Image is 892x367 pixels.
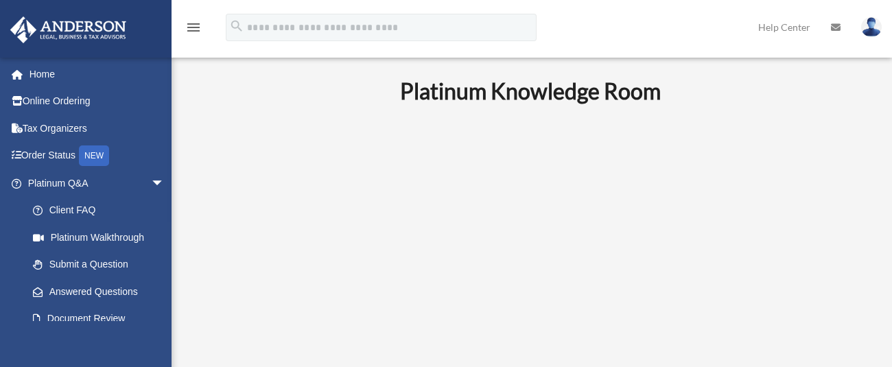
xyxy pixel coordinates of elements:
[19,224,185,251] a: Platinum Walkthrough
[6,16,130,43] img: Anderson Advisors Platinum Portal
[10,88,185,115] a: Online Ordering
[10,142,185,170] a: Order StatusNEW
[229,19,244,34] i: search
[79,145,109,166] div: NEW
[861,17,882,37] img: User Pic
[151,169,178,198] span: arrow_drop_down
[19,305,185,333] a: Document Review
[10,169,185,197] a: Platinum Q&Aarrow_drop_down
[19,251,185,279] a: Submit a Question
[185,24,202,36] a: menu
[400,78,661,104] b: Platinum Knowledge Room
[10,115,185,142] a: Tax Organizers
[19,197,185,224] a: Client FAQ
[185,19,202,36] i: menu
[10,60,185,88] a: Home
[19,278,185,305] a: Answered Questions
[325,123,736,355] iframe: 231110_Toby_KnowledgeRoom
